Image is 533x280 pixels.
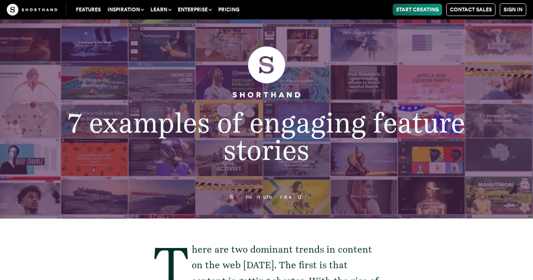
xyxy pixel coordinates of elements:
[104,4,147,16] button: Inspiration
[147,4,174,16] button: Learn
[215,4,243,16] a: Pricing
[500,3,526,16] a: Sign in
[68,106,465,167] span: 7 examples of engaging feature stories
[174,4,215,16] button: Enterprise
[393,4,442,16] a: Start Creating
[7,4,57,16] img: The Craft
[230,193,303,200] span: 6 minute read
[72,4,104,16] a: Features
[446,3,496,16] a: Contact Sales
